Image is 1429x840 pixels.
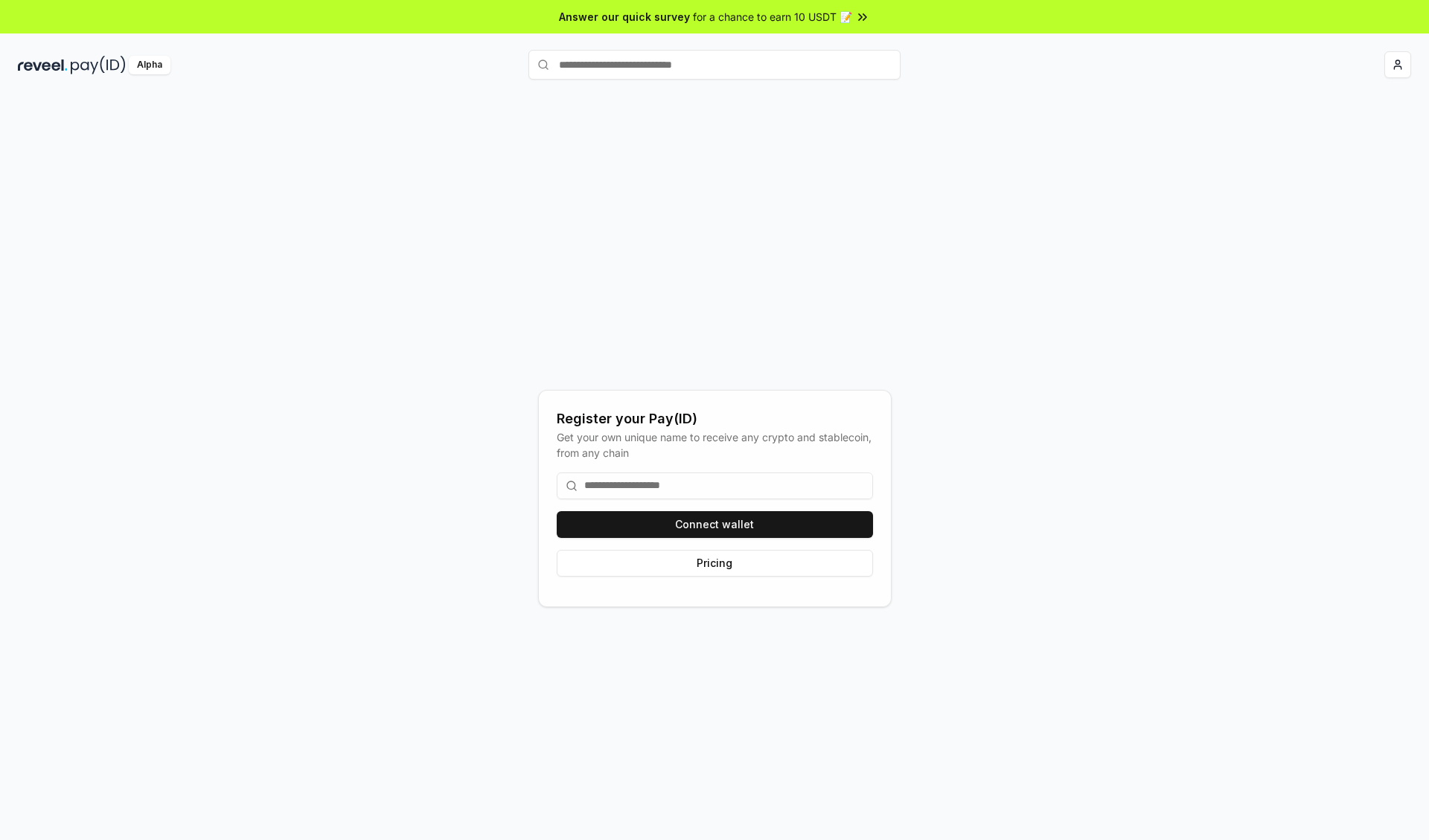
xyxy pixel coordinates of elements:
span: for a chance to earn 10 USDT 📝 [693,9,852,25]
img: pay_id [71,56,126,74]
div: Alpha [129,56,170,74]
img: reveel_dark [18,56,68,74]
span: Answer our quick survey [559,9,690,25]
div: Register your Pay(ID) [557,408,873,429]
button: Connect wallet [557,511,873,538]
div: Get your own unique name to receive any crypto and stablecoin, from any chain [557,429,873,461]
button: Pricing [557,550,873,577]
